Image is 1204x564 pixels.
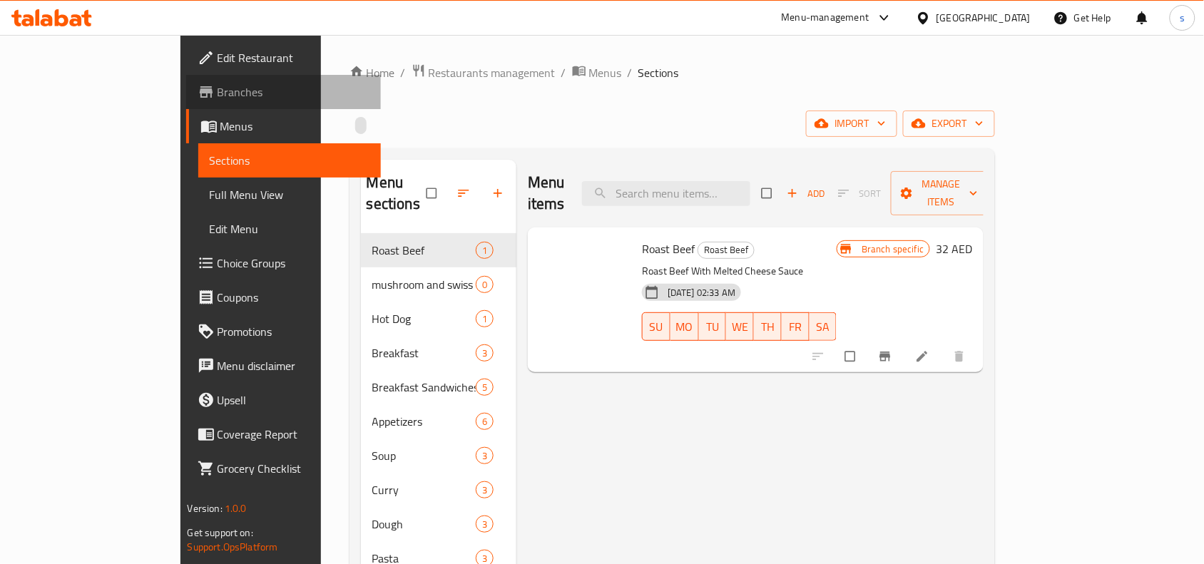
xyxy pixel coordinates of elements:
button: delete [944,341,978,372]
li: / [401,64,406,81]
span: Roast Beef [642,238,695,260]
a: Coverage Report [186,417,382,451]
div: Roast Beef1 [361,233,516,267]
button: TU [699,312,727,341]
span: Add [787,185,825,202]
button: WE [726,312,754,341]
button: FR [782,312,810,341]
span: 1 [476,244,493,257]
span: Version: [188,499,223,518]
button: Add section [482,178,516,209]
span: Select all sections [418,180,448,207]
span: SU [648,317,665,337]
div: [GEOGRAPHIC_DATA] [937,10,1031,26]
button: TH [754,312,782,341]
span: Soup [372,447,476,464]
a: Grocery Checklist [186,451,382,486]
div: items [476,276,494,293]
span: 1.0.0 [225,499,247,518]
span: MO [676,317,693,337]
span: [DATE] 02:33 AM [662,286,741,299]
span: Breakfast [372,344,476,362]
a: Menus [572,63,622,82]
span: Breakfast Sandwiches [372,379,476,396]
span: s [1180,10,1185,26]
span: Edit Restaurant [218,49,370,66]
div: Hot Dog1 [361,302,516,336]
span: export [914,115,984,133]
button: import [806,111,897,137]
div: Menu-management [782,9,869,26]
p: Roast Beef With Melted Cheese Sauce [642,262,837,280]
span: Menus [589,64,622,81]
span: Hot Dog [372,310,476,327]
span: Add item [783,183,829,205]
span: 1 [476,312,493,326]
a: Upsell [186,383,382,417]
span: 3 [476,449,493,463]
a: Edit menu item [915,349,932,364]
div: items [476,310,494,327]
a: Promotions [186,314,382,349]
span: mushroom and swiss [372,276,476,293]
span: Coverage Report [218,426,370,443]
span: TH [760,317,776,337]
span: Coupons [218,289,370,306]
input: search [582,181,750,206]
span: FR [787,317,804,337]
div: Breakfast3 [361,336,516,370]
div: items [476,413,494,430]
a: Menu disclaimer [186,349,382,383]
a: Branches [186,75,382,109]
span: Appetizers [372,413,476,430]
span: Menus [220,118,370,135]
span: import [817,115,886,133]
span: Dough [372,516,476,533]
div: items [476,447,494,464]
button: Add [783,183,829,205]
div: items [476,344,494,362]
span: Roast Beef [698,242,754,258]
span: Menu disclaimer [218,357,370,374]
a: Choice Groups [186,246,382,280]
span: Choice Groups [218,255,370,272]
span: Edit Menu [210,220,370,237]
div: items [476,379,494,396]
div: items [476,516,494,533]
span: SA [815,317,832,337]
button: export [903,111,995,137]
button: Manage items [891,171,992,215]
span: Curry [372,481,476,498]
button: MO [670,312,699,341]
span: Select to update [837,343,867,370]
span: 0 [476,278,493,292]
span: Select section [753,180,783,207]
span: Sections [638,64,679,81]
h6: 32 AED [936,239,972,259]
div: Curry3 [361,473,516,507]
span: 3 [476,483,493,497]
span: Sort sections [448,178,482,209]
li: / [561,64,566,81]
button: SU [642,312,670,341]
span: Get support on: [188,523,253,542]
span: Restaurants management [429,64,556,81]
span: Select section first [829,183,891,205]
span: TU [705,317,721,337]
button: Branch-specific-item [869,341,904,372]
nav: breadcrumb [350,63,996,82]
span: Full Menu View [210,186,370,203]
span: Branches [218,83,370,101]
a: Coupons [186,280,382,314]
span: Upsell [218,391,370,409]
button: SA [810,312,837,341]
span: Promotions [218,323,370,340]
div: Appetizers6 [361,404,516,439]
